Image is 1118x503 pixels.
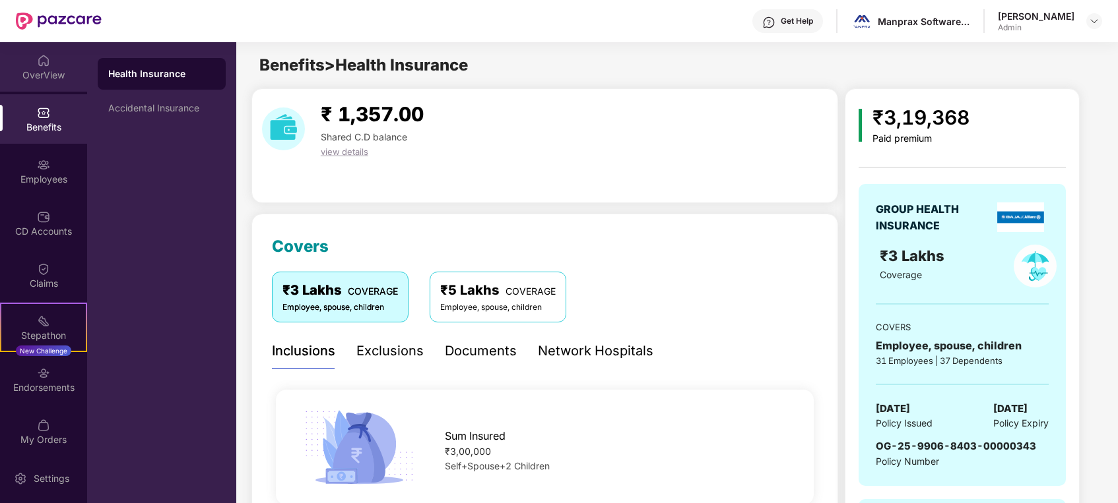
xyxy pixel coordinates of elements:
[16,13,102,30] img: New Pazcare Logo
[876,354,1049,367] div: 31 Employees | 37 Dependents
[993,401,1028,417] span: [DATE]
[259,55,468,74] span: Benefits > Health Insurance
[876,338,1049,354] div: Employee, spouse, children
[356,341,424,361] div: Exclusions
[445,444,789,459] div: ₹3,00,000
[853,12,872,31] img: mx%20logo%20(2).png
[993,416,1049,430] span: Policy Expiry
[282,301,398,314] div: Employee, spouse, children
[445,460,550,471] span: Self+Spouse+2 Children
[859,109,862,142] img: icon
[37,314,50,328] img: svg+xml;base64,PHN2ZyB4bWxucz0iaHR0cDovL3d3dy53My5vcmcvMjAwMC9zdmciIHdpZHRoPSIyMSIgaGVpZ2h0PSIyMC...
[440,301,556,314] div: Employee, spouse, children
[272,341,335,361] div: Inclusions
[876,320,1049,334] div: COVERS
[348,285,398,297] span: COVERAGE
[300,406,418,488] img: icon
[16,345,71,356] div: New Challenge
[1089,16,1100,26] img: svg+xml;base64,PHN2ZyBpZD0iRHJvcGRvd24tMzJ4MzIiIHhtbG5zPSJodHRwOi8vd3d3LnczLm9yZy8yMDAwL3N2ZyIgd2...
[321,102,424,126] span: ₹ 1,357.00
[321,131,407,142] span: Shared C.D balance
[876,440,1036,452] span: OG-25-9906-8403-00000343
[37,210,50,223] img: svg+xml;base64,PHN2ZyBpZD0iQ0RfQWNjb3VudHMiIGRhdGEtbmFtZT0iQ0QgQWNjb3VudHMiIHhtbG5zPSJodHRwOi8vd3...
[272,237,329,256] span: Covers
[876,416,933,430] span: Policy Issued
[997,202,1044,232] img: insurerLogo
[872,133,970,144] div: Paid premium
[37,367,50,380] img: svg+xml;base64,PHN2ZyBpZD0iRW5kb3JzZW1lbnRzIiB4bWxucz0iaHR0cDovL3d3dy53My5vcmcvMjAwMC9zdmciIHdpZH...
[1,329,86,342] div: Stepathon
[998,10,1074,22] div: [PERSON_NAME]
[880,247,948,264] span: ₹3 Lakhs
[108,67,215,80] div: Health Insurance
[872,102,970,133] div: ₹3,19,368
[30,472,73,485] div: Settings
[37,262,50,276] img: svg+xml;base64,PHN2ZyBpZD0iQ2xhaW0iIHhtbG5zPSJodHRwOi8vd3d3LnczLm9yZy8yMDAwL3N2ZyIgd2lkdGg9IjIwIi...
[876,201,991,234] div: GROUP HEALTH INSURANCE
[37,419,50,432] img: svg+xml;base64,PHN2ZyBpZD0iTXlfT3JkZXJzIiBkYXRhLW5hbWU9Ik15IE9yZGVycyIgeG1sbnM9Imh0dHA6Ly93d3cudz...
[1014,245,1057,287] img: policyIcon
[445,341,517,361] div: Documents
[321,146,368,157] span: view details
[878,15,970,28] div: Manprax Software Llp
[37,106,50,119] img: svg+xml;base64,PHN2ZyBpZD0iQmVuZWZpdHMiIHhtbG5zPSJodHRwOi8vd3d3LnczLm9yZy8yMDAwL3N2ZyIgd2lkdGg9Ij...
[506,285,556,297] span: COVERAGE
[876,456,939,467] span: Policy Number
[282,280,398,301] div: ₹3 Lakhs
[440,280,556,301] div: ₹5 Lakhs
[37,54,50,67] img: svg+xml;base64,PHN2ZyBpZD0iSG9tZSIgeG1sbnM9Imh0dHA6Ly93d3cudzMub3JnLzIwMDAvc3ZnIiB3aWR0aD0iMjAiIG...
[14,472,27,485] img: svg+xml;base64,PHN2ZyBpZD0iU2V0dGluZy0yMHgyMCIgeG1sbnM9Imh0dHA6Ly93d3cudzMub3JnLzIwMDAvc3ZnIiB3aW...
[37,158,50,171] img: svg+xml;base64,PHN2ZyBpZD0iRW1wbG95ZWVzIiB4bWxucz0iaHR0cDovL3d3dy53My5vcmcvMjAwMC9zdmciIHdpZHRoPS...
[880,269,922,280] span: Coverage
[538,341,653,361] div: Network Hospitals
[108,103,215,113] div: Accidental Insurance
[998,22,1074,33] div: Admin
[781,16,813,26] div: Get Help
[262,107,305,150] img: download
[762,16,775,29] img: svg+xml;base64,PHN2ZyBpZD0iSGVscC0zMngzMiIgeG1sbnM9Imh0dHA6Ly93d3cudzMub3JnLzIwMDAvc3ZnIiB3aWR0aD...
[876,401,910,417] span: [DATE]
[445,428,506,444] span: Sum Insured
